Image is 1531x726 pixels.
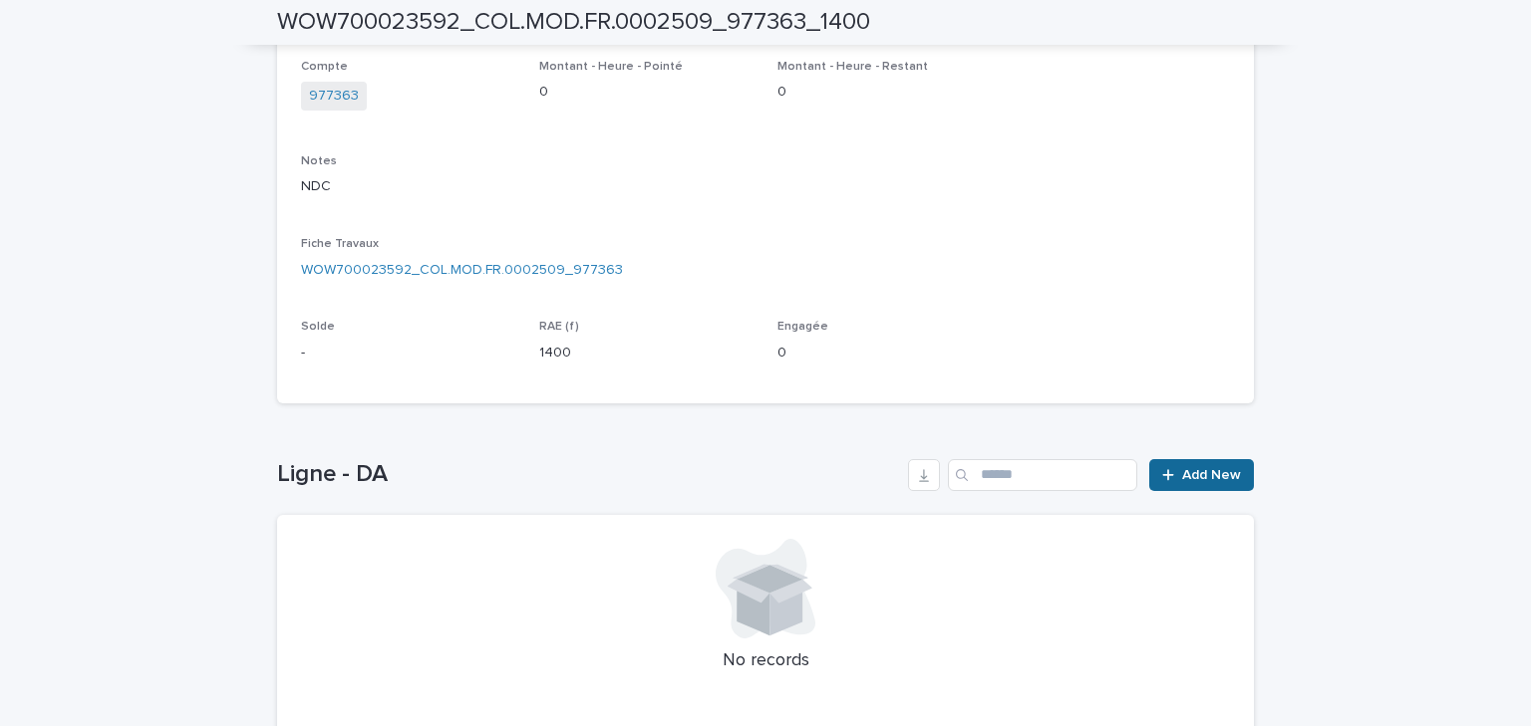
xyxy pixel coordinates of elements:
[777,343,992,363] p: 0
[539,61,683,73] span: Montant - Heure - Pointé
[777,82,992,103] p: 0
[301,343,515,363] p: -
[277,460,900,489] h1: Ligne - DA
[1182,468,1241,482] span: Add New
[301,260,623,281] a: WOW700023592_COL.MOD.FR.0002509_977363
[539,321,579,333] span: RAE (f)
[301,155,337,167] span: Notes
[301,321,335,333] span: Solde
[777,61,928,73] span: Montant - Heure - Restant
[948,459,1137,491] input: Search
[539,343,754,363] p: 1400
[777,321,828,333] span: Engagée
[301,61,348,73] span: Compte
[277,8,870,37] h2: WOW700023592_COL.MOD.FR.0002509_977363_1400
[309,86,359,107] a: 977363
[301,650,1230,672] p: No records
[1149,459,1254,491] a: Add New
[301,238,379,250] span: Fiche Travaux
[301,176,1230,197] p: NDC
[539,82,754,103] p: 0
